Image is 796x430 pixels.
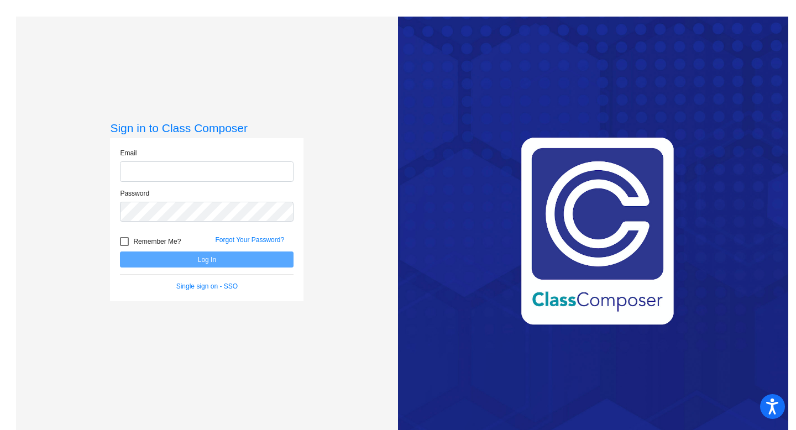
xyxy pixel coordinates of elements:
a: Single sign on - SSO [176,282,238,290]
button: Log In [120,251,294,268]
h3: Sign in to Class Composer [110,121,303,135]
label: Password [120,188,149,198]
label: Email [120,148,137,158]
span: Remember Me? [133,235,181,248]
a: Forgot Your Password? [215,236,284,244]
